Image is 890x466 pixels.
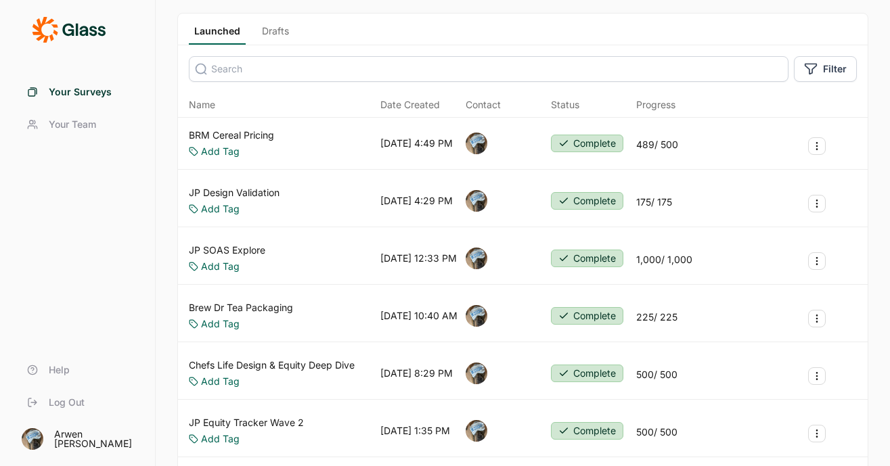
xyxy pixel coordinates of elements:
[466,305,487,327] img: ocn8z7iqvmiiaveqkfqd.png
[636,425,677,439] div: 500 / 500
[189,129,274,142] a: BRM Cereal Pricing
[636,138,678,152] div: 489 / 500
[808,367,826,385] button: Survey Actions
[257,24,294,45] a: Drafts
[808,195,826,212] button: Survey Actions
[201,375,240,388] a: Add Tag
[636,195,672,209] div: 175 / 175
[22,428,43,450] img: ocn8z7iqvmiiaveqkfqd.png
[380,194,453,208] div: [DATE] 4:29 PM
[808,137,826,155] button: Survey Actions
[54,429,139,448] div: Arwen [PERSON_NAME]
[808,252,826,270] button: Survey Actions
[808,425,826,442] button: Survey Actions
[380,367,453,380] div: [DATE] 8:29 PM
[201,202,240,216] a: Add Tag
[808,310,826,327] button: Survey Actions
[466,133,487,154] img: ocn8z7iqvmiiaveqkfqd.png
[380,98,440,112] span: Date Created
[189,416,304,429] a: JP Equity Tracker Wave 2
[189,301,293,314] a: Brew Dr Tea Packaging
[189,243,265,257] a: JP SOAS Explore
[201,432,240,446] a: Add Tag
[551,98,579,112] div: Status
[551,307,623,325] button: Complete
[466,420,487,442] img: ocn8z7iqvmiiaveqkfqd.png
[189,56,788,82] input: Search
[636,253,692,266] div: 1,000 / 1,000
[466,190,487,212] img: ocn8z7iqvmiiaveqkfqd.png
[636,368,677,381] div: 500 / 500
[823,62,847,76] span: Filter
[466,363,487,384] img: ocn8z7iqvmiiaveqkfqd.png
[189,24,246,45] a: Launched
[466,98,501,112] div: Contact
[551,192,623,210] button: Complete
[189,98,215,112] span: Name
[551,135,623,152] button: Complete
[201,145,240,158] a: Add Tag
[380,424,450,438] div: [DATE] 1:35 PM
[49,396,85,409] span: Log Out
[551,422,623,440] button: Complete
[49,85,112,99] span: Your Surveys
[551,250,623,267] button: Complete
[636,310,677,324] div: 225 / 225
[380,309,458,323] div: [DATE] 10:40 AM
[636,98,675,112] div: Progress
[380,252,457,265] div: [DATE] 12:33 PM
[201,317,240,331] a: Add Tag
[49,363,70,377] span: Help
[189,186,280,200] a: JP Design Validation
[794,56,857,82] button: Filter
[49,118,96,131] span: Your Team
[380,137,453,150] div: [DATE] 4:49 PM
[466,248,487,269] img: ocn8z7iqvmiiaveqkfqd.png
[551,365,623,382] button: Complete
[201,260,240,273] a: Add Tag
[189,358,355,372] a: Chefs Life Design & Equity Deep Dive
